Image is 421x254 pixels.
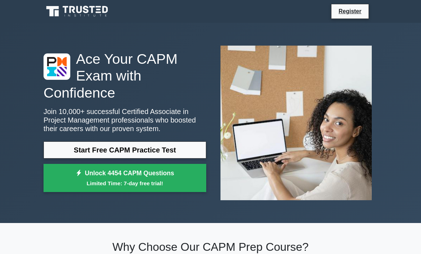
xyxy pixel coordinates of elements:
[44,141,206,159] a: Start Free CAPM Practice Test
[334,7,366,16] a: Register
[44,51,206,102] h1: Ace Your CAPM Exam with Confidence
[44,240,377,254] h2: Why Choose Our CAPM Prep Course?
[44,107,206,133] p: Join 10,000+ successful Certified Associate in Project Management professionals who boosted their...
[52,179,197,187] small: Limited Time: 7-day free trial!
[44,164,206,192] a: Unlock 4454 CAPM QuestionsLimited Time: 7-day free trial!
